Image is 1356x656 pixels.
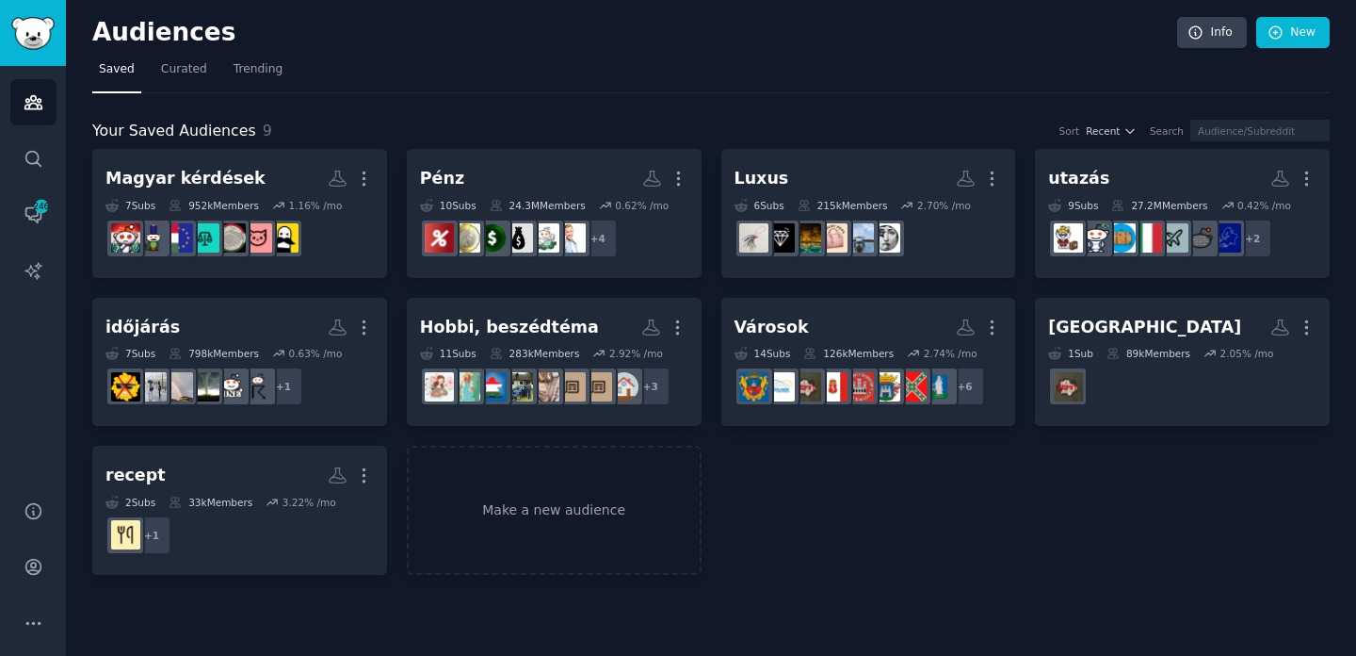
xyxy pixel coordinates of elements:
[92,298,387,427] a: időjárás7Subs798kMembers0.63% /mo+1meteorologyImaginaryWeatherWeatherGifsweatherIdojarasrohadtmel...
[530,223,559,253] img: thesidehustle
[288,199,342,212] div: 1.16 % /mo
[164,223,193,253] img: magyar
[420,167,464,190] div: Pénz
[1048,347,1093,360] div: 1 Sub
[161,61,207,78] span: Curated
[282,496,336,509] div: 3.22 % /mo
[1190,120,1330,141] input: Audience/Subreddit
[263,122,272,139] span: 9
[1150,124,1184,138] div: Search
[217,223,246,253] img: escapehungary
[1233,219,1272,258] div: + 2
[578,219,618,258] div: + 4
[1059,124,1080,138] div: Sort
[92,18,1177,48] h2: Audiences
[1237,199,1291,212] div: 0.42 % /mo
[420,316,599,339] div: Hobbi, beszédtéma
[1054,372,1083,402] img: budapest
[420,199,476,212] div: 10 Sub s
[739,372,768,402] img: nyiregyhaza
[557,223,586,253] img: INeedMoneyNow
[33,200,50,213] span: 246
[1048,316,1241,339] div: [GEOGRAPHIC_DATA]
[407,298,702,427] a: Hobbi, beszédtéma11Subs283kMembers2.92% /mo+3lakokozossegjobshungaryoffersjobshungaryszepsegtippe...
[243,372,272,402] img: meteorology
[583,372,612,402] img: jobshungaryoffers
[609,372,638,402] img: lakokozosseg
[845,372,874,402] img: sopron
[798,199,888,212] div: 215k Members
[792,223,821,253] img: LuxuryLifeHabits
[739,223,768,253] img: luxushirmondo
[803,347,894,360] div: 126k Members
[504,223,533,253] img: MoneySavingTips
[10,191,56,238] a: 246
[243,223,272,253] img: talk_hunfluencers
[609,347,663,360] div: 2.92 % /mo
[288,347,342,360] div: 0.63 % /mo
[631,367,670,406] div: + 3
[132,516,171,555] div: + 1
[897,372,927,402] img: hirok
[1106,223,1136,253] img: GreeceTravel
[1186,223,1215,253] img: AutoNewspaper
[1048,199,1098,212] div: 9 Sub s
[1035,149,1330,278] a: utazás9Subs27.2MMembers0.42% /mo+2EuropetravelAutoNewspaperutazaselmenyekItalyTravelGreeceTravels...
[818,372,847,402] img: Kecskemet
[721,298,1016,427] a: Városok14Subs126kMembers2.74% /mo+6ZalaegerszeghirokszekesfehervarsopronKecskemetbudapestSzolnokn...
[734,167,789,190] div: Luxus
[451,372,480,402] img: csakcsajok
[766,372,795,402] img: Szolnok
[1111,199,1207,212] div: 27.2M Members
[1133,223,1162,253] img: ItalyTravel
[1212,223,1241,253] img: Europetravel
[11,17,55,50] img: GummySearch logo
[169,199,259,212] div: 952k Members
[557,372,586,402] img: jobshungary
[105,316,180,339] div: időjárás
[169,496,252,509] div: 33k Members
[945,367,985,406] div: + 6
[871,372,900,402] img: szekesfehervar
[766,223,795,253] img: Luxury
[92,55,141,93] a: Saved
[137,223,167,253] img: hungary
[1035,298,1330,427] a: [GEOGRAPHIC_DATA]1Sub89kMembers2.05% /mobudapest
[792,372,821,402] img: budapest
[845,223,874,253] img: LuxuryTravel
[92,120,256,143] span: Your Saved Audiences
[164,372,193,402] img: weather
[1177,17,1247,49] a: Info
[1054,223,1083,253] img: travel
[92,149,387,278] a: Magyar kérdések7Subs952kMembers1.16% /moMagyarMemektalk_hunfluencersescapehungaryjoghungarymagyar...
[169,347,259,360] div: 798k Members
[1086,124,1120,138] span: Recent
[111,223,140,253] img: askhungary
[530,372,559,402] img: szepsegtippek
[734,316,809,339] div: Városok
[504,372,533,402] img: CartalkHungary
[734,347,791,360] div: 14 Sub s
[917,199,971,212] div: 2.70 % /mo
[490,199,586,212] div: 24.3M Members
[477,372,507,402] img: tarsasjatek
[1159,223,1188,253] img: utazaselmenyek
[99,61,135,78] span: Saved
[1048,167,1109,190] div: utazás
[105,464,166,487] div: recept
[111,372,140,402] img: rohadtmelegvan
[105,496,155,509] div: 2 Sub s
[105,347,155,360] div: 7 Sub s
[269,223,299,253] img: MagyarMemek
[111,520,140,549] img: sutesfozes
[190,372,219,402] img: WeatherGifs
[615,199,669,212] div: 0.62 % /mo
[407,446,702,575] a: Make a new audience
[154,55,214,93] a: Curated
[137,372,167,402] img: Idojaras
[924,347,977,360] div: 2.74 % /mo
[420,347,476,360] div: 11 Sub s
[425,372,454,402] img: csakmamik
[1256,17,1330,49] a: New
[105,167,266,190] div: Magyar kérdések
